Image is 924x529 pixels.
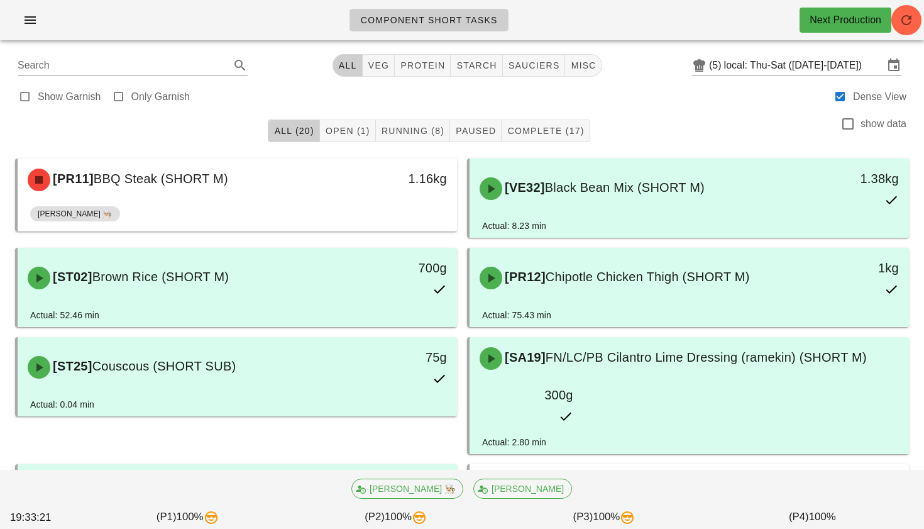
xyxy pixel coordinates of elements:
div: Actual: 75.43 min [482,308,551,322]
div: 1kg [805,258,899,278]
div: Actual: 2.80 min [482,435,546,449]
span: Complete (17) [507,126,584,136]
button: protein [395,54,451,77]
div: (P4) 100% [708,506,916,528]
span: protein [400,60,445,70]
span: [PR11] [50,172,94,186]
button: starch [451,54,502,77]
button: Running (8) [376,120,450,142]
span: FN/LC/PB Cilantro Lime Dressing (ramekin) (SHORT M) [546,350,867,364]
span: Black Bean Mix (SHORT M) [545,181,705,194]
div: 75g [353,347,447,367]
span: Open (1) [325,126,370,136]
div: Actual: 8.23 min [482,219,546,233]
span: [PERSON_NAME] 👨🏼‍🍳 [360,479,455,498]
button: veg [363,54,395,77]
div: Next Production [810,13,881,28]
span: [PERSON_NAME] 👨🏼‍🍳 [38,206,113,221]
div: Actual: 52.46 min [30,308,99,322]
span: [ST25] [50,359,92,373]
button: sauciers [503,54,566,77]
span: All (20) [273,126,314,136]
div: 700g [353,258,447,278]
span: misc [570,60,596,70]
button: All (20) [268,120,319,142]
div: (P3) 100% [500,506,708,528]
span: [PERSON_NAME] [481,479,564,498]
label: Dense View [853,91,906,103]
label: Only Garnish [131,91,190,103]
div: 19:33:21 [8,507,84,528]
span: Running (8) [381,126,444,136]
span: veg [368,60,390,70]
span: starch [456,60,497,70]
div: (P2) 100% [292,506,500,528]
button: Complete (17) [502,120,590,142]
div: 300g [480,385,573,405]
span: Couscous (SHORT SUB) [92,359,236,373]
label: Show Garnish [38,91,101,103]
span: [PR12] [502,270,546,284]
div: 1.16kg [353,169,447,189]
span: [VE32] [502,181,545,194]
span: [SA19] [502,350,546,364]
div: 1.38kg [805,169,899,189]
span: [ST02] [50,270,92,284]
div: (5) [709,59,724,72]
span: Brown Rice (SHORT M) [92,270,229,284]
span: BBQ Steak (SHORT M) [94,172,228,186]
span: Paused [455,126,496,136]
span: All [338,60,357,70]
span: Component Short Tasks [360,15,498,25]
button: All [333,54,363,77]
a: Component Short Tasks [349,9,509,31]
button: Paused [450,120,502,142]
div: Actual: 0.04 min [30,398,94,411]
span: sauciers [508,60,560,70]
span: Chipotle Chicken Thigh (SHORT M) [546,270,750,284]
button: misc [565,54,602,77]
label: show data [861,118,906,130]
div: (P1) 100% [84,506,292,528]
button: Open (1) [320,120,376,142]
